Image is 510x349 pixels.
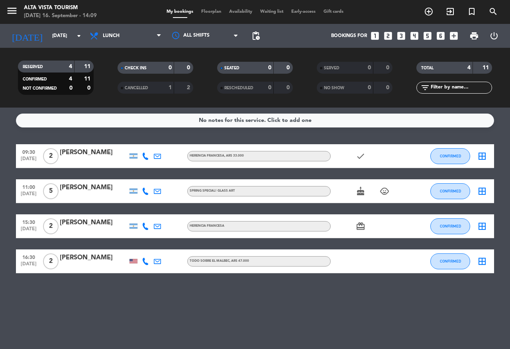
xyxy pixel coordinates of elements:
span: , ARS 47.000 [229,259,249,263]
div: [PERSON_NAME] [60,147,127,158]
strong: 11 [84,64,92,69]
i: border_all [477,257,487,266]
i: search [488,7,498,16]
i: looks_5 [422,31,433,41]
span: 2 [43,253,59,269]
strong: 0 [69,85,73,91]
span: , ARS 33.000 [224,154,244,157]
span: CONFIRMED [23,77,47,81]
strong: 0 [368,65,371,71]
span: RESERVED [23,65,43,69]
i: filter_list [420,83,430,92]
i: menu [6,5,18,17]
div: Alta Vista Tourism [24,4,97,12]
strong: 4 [467,65,471,71]
strong: 0 [386,85,391,90]
span: Herencia Francesa [190,154,244,157]
strong: 0 [268,85,271,90]
strong: 11 [84,76,92,82]
button: menu [6,5,18,20]
span: SPRING Special! Glass Art [190,189,235,192]
span: Floorplan [197,10,225,14]
span: 16:30 [19,252,39,261]
span: 11:00 [19,182,39,191]
i: power_settings_new [489,31,499,41]
strong: 0 [286,65,291,71]
i: check [356,151,365,161]
span: 15:30 [19,217,39,226]
span: NOT CONFIRMED [23,86,57,90]
div: No notes for this service. Click to add one [199,116,312,125]
i: looks_two [383,31,393,41]
span: Bookings for [331,33,367,39]
i: arrow_drop_down [74,31,84,41]
span: RESCHEDULED [224,86,253,90]
span: My bookings [163,10,197,14]
strong: 4 [69,64,72,69]
strong: 0 [169,65,172,71]
div: [PERSON_NAME] [60,218,127,228]
span: print [469,31,479,41]
span: CANCELLED [125,86,148,90]
span: Gift cards [320,10,347,14]
button: CONFIRMED [430,148,470,164]
div: [PERSON_NAME] [60,253,127,263]
strong: 0 [286,85,291,90]
strong: 0 [368,85,371,90]
span: Waiting list [256,10,287,14]
strong: 1 [169,85,172,90]
button: CONFIRMED [430,253,470,269]
span: Herencia Francesa [190,224,224,227]
span: 09:30 [19,147,39,156]
i: looks_one [370,31,380,41]
span: 5 [43,183,59,199]
span: Lunch [103,33,120,39]
i: add_box [449,31,459,41]
i: exit_to_app [445,7,455,16]
span: CONFIRMED [440,224,461,228]
span: NO SHOW [324,86,344,90]
span: 2 [43,148,59,164]
i: border_all [477,222,487,231]
i: add_circle_outline [424,7,433,16]
span: Todo sobre el malbec [190,259,249,263]
span: SERVED [324,66,339,70]
span: Availability [225,10,256,14]
span: CHECK INS [125,66,147,70]
span: [DATE] [19,191,39,200]
i: border_all [477,186,487,196]
i: [DATE] [6,27,48,45]
i: child_care [380,186,389,196]
span: TOTAL [421,66,433,70]
strong: 0 [187,65,192,71]
input: Filter by name... [430,83,492,92]
span: [DATE] [19,226,39,235]
div: LOG OUT [484,24,504,48]
span: [DATE] [19,261,39,271]
span: pending_actions [251,31,261,41]
i: border_all [477,151,487,161]
span: 2 [43,218,59,234]
i: looks_6 [435,31,446,41]
button: CONFIRMED [430,218,470,234]
div: [PERSON_NAME] [60,182,127,193]
strong: 0 [87,85,92,91]
button: CONFIRMED [430,183,470,199]
strong: 0 [386,65,391,71]
i: card_giftcard [356,222,365,231]
strong: 0 [268,65,271,71]
strong: 2 [187,85,192,90]
strong: 4 [69,76,72,82]
i: looks_3 [396,31,406,41]
span: CONFIRMED [440,259,461,263]
span: [DATE] [19,156,39,165]
i: cake [356,186,365,196]
span: Early-access [287,10,320,14]
span: CONFIRMED [440,154,461,158]
div: [DATE] 16. September - 14:09 [24,12,97,20]
span: SEATED [224,66,239,70]
i: turned_in_not [467,7,477,16]
strong: 11 [483,65,490,71]
i: looks_4 [409,31,420,41]
span: CONFIRMED [440,189,461,193]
